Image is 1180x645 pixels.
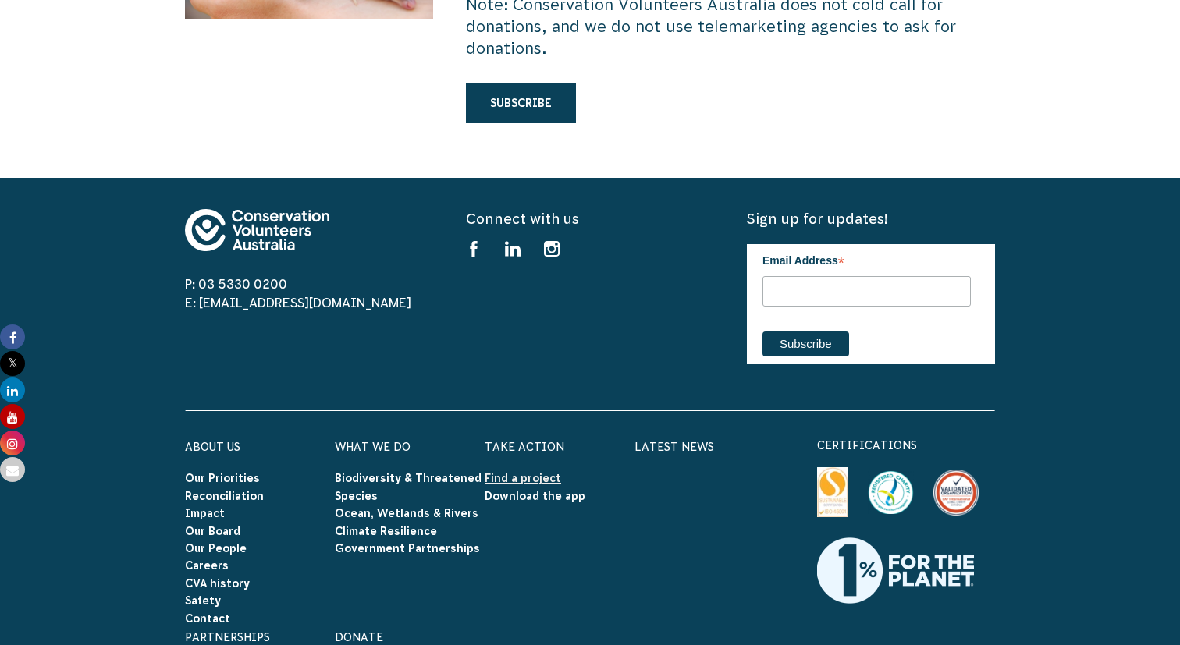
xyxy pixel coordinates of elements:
[335,441,411,453] a: What We Do
[762,331,849,356] input: Subscribe
[185,209,329,251] img: logo-footer.svg
[335,542,480,555] a: Government Partnerships
[485,441,564,453] a: Take Action
[185,577,250,590] a: CVA history
[335,472,482,501] a: Biodiversity & Threatened Species
[466,209,714,229] h5: Connect with us
[466,83,576,123] a: Subscribe
[185,472,260,484] a: Our Priorities
[185,277,287,291] a: P: 03 5330 0200
[185,507,225,519] a: Impact
[634,441,714,453] a: Latest News
[185,525,240,537] a: Our Board
[485,490,585,502] a: Download the app
[185,612,230,625] a: Contact
[335,525,437,537] a: Climate Resilience
[817,436,995,455] p: certifications
[335,631,383,643] a: Donate
[185,296,411,310] a: E: [EMAIL_ADDRESS][DOMAIN_NAME]
[185,594,221,607] a: Safety
[185,542,247,555] a: Our People
[747,209,995,229] h5: Sign up for updates!
[762,244,971,274] label: Email Address
[185,559,229,572] a: Careers
[335,507,478,519] a: Ocean, Wetlands & Rivers
[485,472,561,484] a: Find a project
[185,441,240,453] a: About Us
[185,631,270,643] a: Partnerships
[185,490,264,502] a: Reconciliation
